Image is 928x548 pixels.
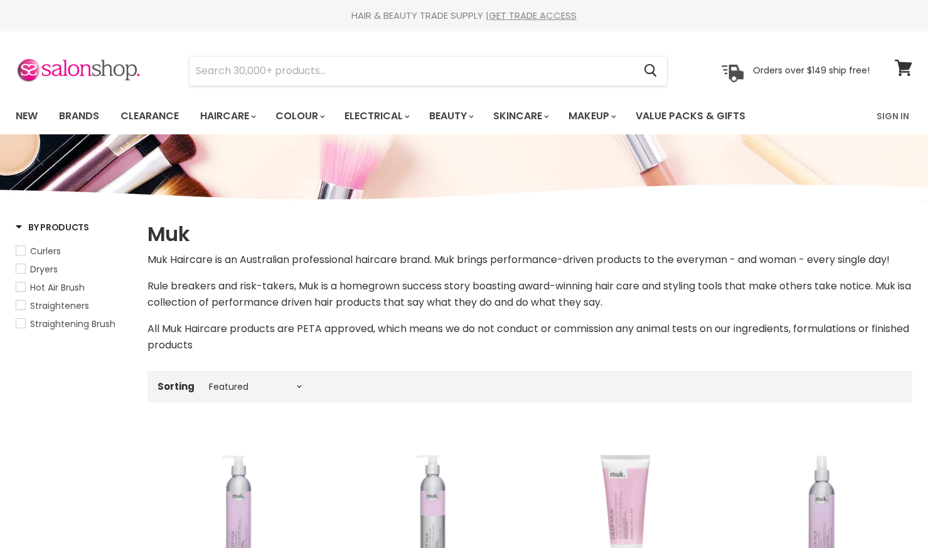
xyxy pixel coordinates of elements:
[335,103,417,129] a: Electrical
[420,103,481,129] a: Beauty
[266,103,333,129] a: Colour
[626,103,755,129] a: Value Packs & Gifts
[111,103,188,129] a: Clearance
[559,103,624,129] a: Makeup
[16,299,132,313] a: Straighteners
[147,252,890,267] span: Muk Haircare is an Australian professional haircare brand. Muk brings performance-driven products...
[634,56,667,85] button: Search
[50,103,109,129] a: Brands
[6,98,812,134] ul: Main menu
[869,103,917,129] a: Sign In
[147,221,912,247] h1: Muk
[30,299,89,312] span: Straighteners
[191,103,264,129] a: Haircare
[147,279,905,293] span: Rule breakers and risk-takers, Muk is a homegrown success story boasting award-winning hair care ...
[30,245,61,257] span: Curlers
[30,318,115,330] span: Straightening Brush
[16,317,132,331] a: Straightening Brush
[147,278,912,311] p: a collection of performance driven hair products that say what they do and do what they say.
[753,65,870,76] p: Orders over $149 ship free!
[157,381,195,392] label: Sorting
[189,56,668,86] form: Product
[484,103,557,129] a: Skincare
[189,56,634,85] input: Search
[16,244,132,258] a: Curlers
[147,321,909,352] span: All Muk Haircare products are PETA approved, which means we do not conduct or commission any anim...
[489,9,577,22] a: GET TRADE ACCESS
[6,103,47,129] a: New
[16,262,132,276] a: Dryers
[30,263,58,276] span: Dryers
[16,281,132,294] a: Hot Air Brush
[16,221,89,234] h3: By Products
[30,281,85,294] span: Hot Air Brush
